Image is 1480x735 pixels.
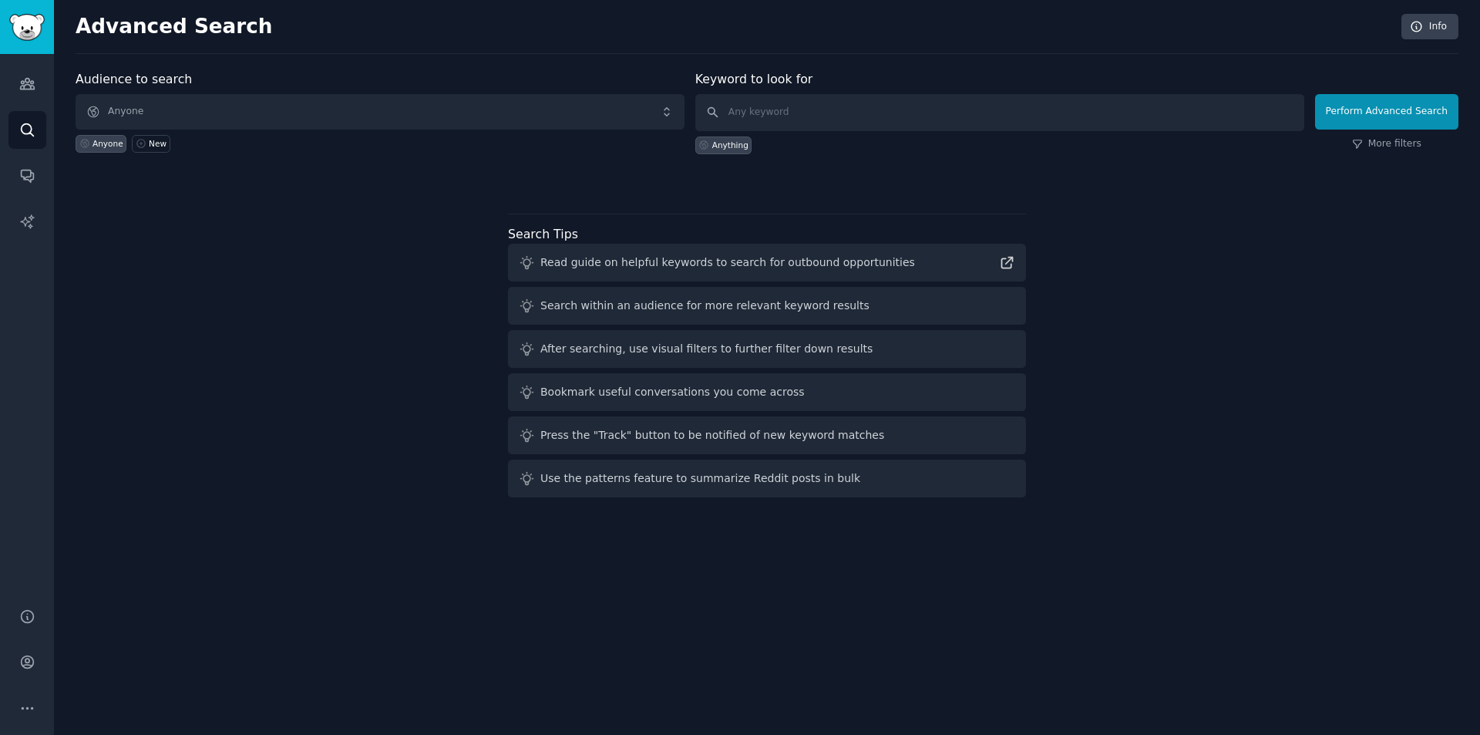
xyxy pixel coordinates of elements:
div: Anyone [92,138,123,149]
a: Info [1401,14,1458,40]
label: Audience to search [76,72,192,86]
div: Read guide on helpful keywords to search for outbound opportunities [540,255,915,271]
div: New [149,138,166,149]
label: Keyword to look for [695,72,813,86]
div: Bookmark useful conversations you come across [540,384,805,400]
img: GummySearch logo [9,14,45,41]
a: New [132,135,170,153]
a: More filters [1352,137,1421,151]
div: Anything [712,140,748,150]
div: After searching, use visual filters to further filter down results [540,341,873,357]
input: Any keyword [695,94,1304,131]
div: Press the "Track" button to be notified of new keyword matches [540,427,884,443]
label: Search Tips [508,227,578,241]
button: Anyone [76,94,684,130]
div: Use the patterns feature to summarize Reddit posts in bulk [540,470,860,487]
div: Search within an audience for more relevant keyword results [540,298,869,314]
h2: Advanced Search [76,15,1393,39]
button: Perform Advanced Search [1315,94,1458,130]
